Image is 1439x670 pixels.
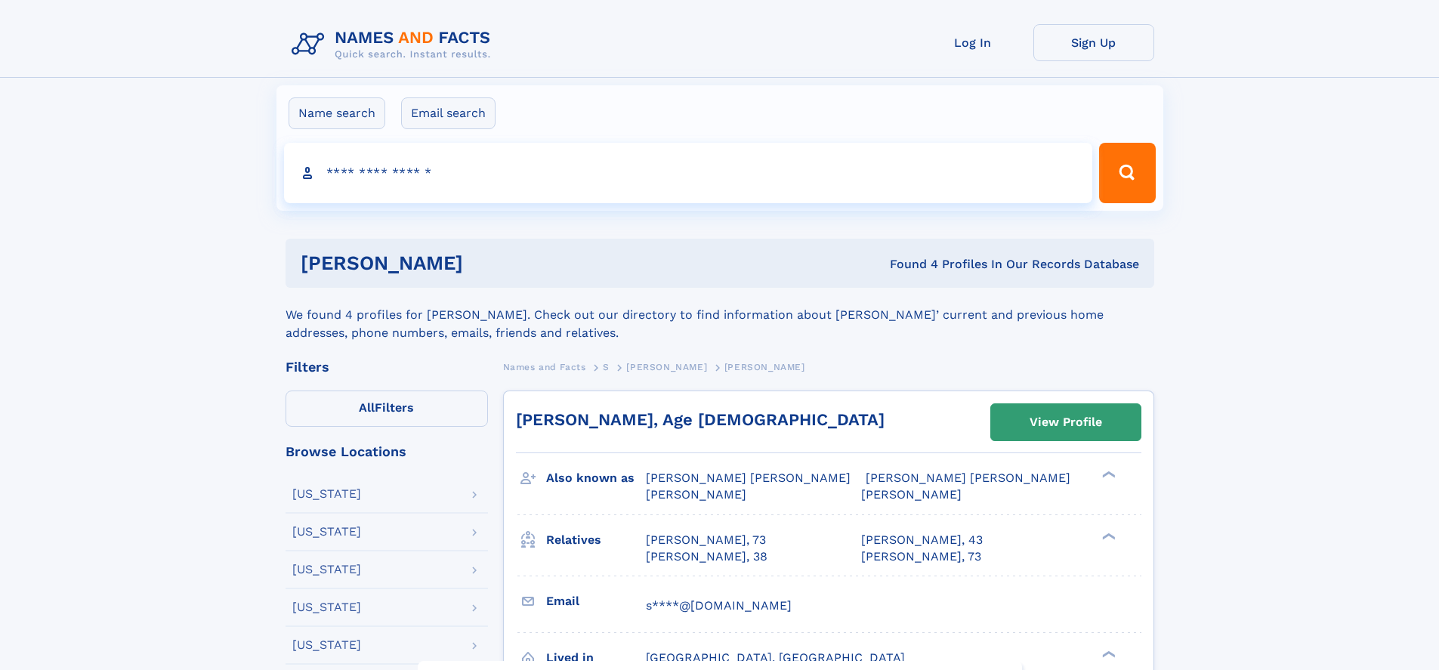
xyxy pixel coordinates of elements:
[603,362,610,372] span: S
[286,445,488,459] div: Browse Locations
[912,24,1033,61] a: Log In
[284,143,1093,203] input: search input
[1098,649,1116,659] div: ❯
[646,487,746,502] span: [PERSON_NAME]
[724,362,805,372] span: [PERSON_NAME]
[626,357,707,376] a: [PERSON_NAME]
[503,357,586,376] a: Names and Facts
[991,404,1141,440] a: View Profile
[359,400,375,415] span: All
[626,362,707,372] span: [PERSON_NAME]
[676,256,1139,273] div: Found 4 Profiles In Our Records Database
[546,527,646,553] h3: Relatives
[286,391,488,427] label: Filters
[646,650,905,665] span: [GEOGRAPHIC_DATA], [GEOGRAPHIC_DATA]
[861,548,981,565] a: [PERSON_NAME], 73
[1033,24,1154,61] a: Sign Up
[292,488,361,500] div: [US_STATE]
[603,357,610,376] a: S
[861,487,962,502] span: [PERSON_NAME]
[516,410,885,429] a: [PERSON_NAME], Age [DEMOGRAPHIC_DATA]
[286,288,1154,342] div: We found 4 profiles for [PERSON_NAME]. Check out our directory to find information about [PERSON_...
[292,526,361,538] div: [US_STATE]
[646,471,851,485] span: [PERSON_NAME] [PERSON_NAME]
[286,24,503,65] img: Logo Names and Facts
[289,97,385,129] label: Name search
[1098,470,1116,480] div: ❯
[301,254,677,273] h1: [PERSON_NAME]
[1098,531,1116,541] div: ❯
[401,97,496,129] label: Email search
[866,471,1070,485] span: [PERSON_NAME] [PERSON_NAME]
[292,639,361,651] div: [US_STATE]
[861,532,983,548] a: [PERSON_NAME], 43
[546,465,646,491] h3: Also known as
[286,360,488,374] div: Filters
[292,563,361,576] div: [US_STATE]
[292,601,361,613] div: [US_STATE]
[1099,143,1155,203] button: Search Button
[646,532,766,548] a: [PERSON_NAME], 73
[646,548,767,565] a: [PERSON_NAME], 38
[546,588,646,614] h3: Email
[1030,405,1102,440] div: View Profile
